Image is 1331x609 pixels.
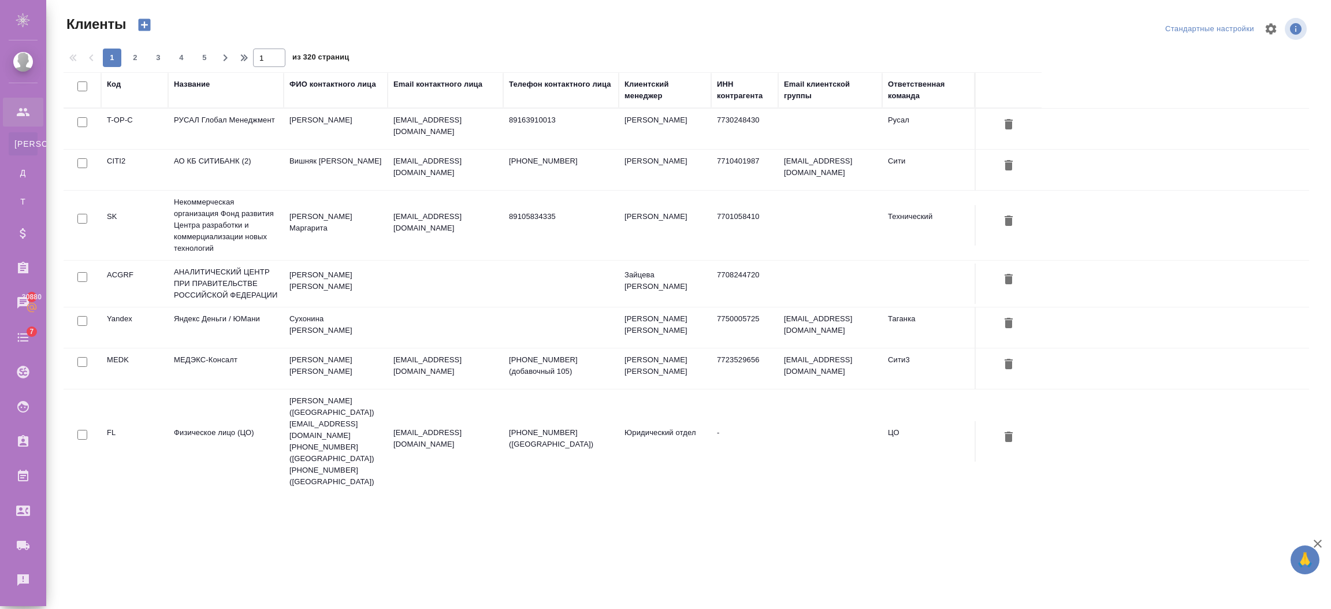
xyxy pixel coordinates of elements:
td: [PERSON_NAME] [PERSON_NAME] [284,263,388,304]
td: Сити3 [882,348,975,389]
p: [PHONE_NUMBER] (добавочный 105) [509,354,613,377]
div: Телефон контактного лица [509,79,611,90]
button: Удалить [999,427,1018,448]
button: Удалить [999,155,1018,177]
span: 30880 [15,291,49,303]
div: Email контактного лица [393,79,482,90]
a: 30880 [3,288,43,317]
div: ФИО контактного лица [289,79,376,90]
td: MEDK [101,348,168,389]
td: МЕДЭКС-Консалт [168,348,284,389]
button: Удалить [999,211,1018,232]
span: 4 [172,52,191,64]
td: 7723529656 [711,348,778,389]
td: [PERSON_NAME] Маргарита [284,205,388,246]
button: 2 [126,49,144,67]
td: АНАЛИТИЧЕСКИЙ ЦЕНТР ПРИ ПРАВИТЕЛЬСТВЕ РОССИЙСКОЙ ФЕДЕРАЦИИ [168,261,284,307]
button: Удалить [999,269,1018,291]
p: [EMAIL_ADDRESS][DOMAIN_NAME] [393,211,497,234]
td: - [711,421,778,462]
span: Настроить таблицу [1257,15,1285,43]
td: Таганка [882,307,975,348]
td: [EMAIL_ADDRESS][DOMAIN_NAME] [778,150,882,190]
div: ИНН контрагента [717,79,772,102]
span: 🙏 [1295,548,1315,572]
td: АО КБ СИТИБАНК (2) [168,150,284,190]
div: Название [174,79,210,90]
td: Зайцева [PERSON_NAME] [619,263,711,304]
td: 7710401987 [711,150,778,190]
td: ACGRF [101,263,168,304]
td: Яндекс Деньги / ЮМани [168,307,284,348]
span: Клиенты [64,15,126,34]
td: Сити [882,150,975,190]
td: FL [101,421,168,462]
p: [EMAIL_ADDRESS][DOMAIN_NAME] [393,354,497,377]
td: РУСАЛ Глобал Менеджмент [168,109,284,149]
td: [PERSON_NAME] [PERSON_NAME] [284,348,388,389]
td: CITI2 [101,150,168,190]
td: 7708244720 [711,263,778,304]
p: [EMAIL_ADDRESS][DOMAIN_NAME] [393,114,497,138]
td: [PERSON_NAME] [619,109,711,149]
button: Создать [131,15,158,35]
p: 89105834335 [509,211,613,222]
td: Юридический отдел [619,421,711,462]
td: [PERSON_NAME] [284,109,388,149]
div: Код [107,79,121,90]
span: 2 [126,52,144,64]
td: SK [101,205,168,246]
span: Т [14,196,32,207]
td: Физическое лицо (ЦО) [168,421,284,462]
div: Email клиентской группы [784,79,876,102]
td: T-OP-C [101,109,168,149]
td: ЦО [882,421,975,462]
span: Д [14,167,32,179]
a: 7 [3,323,43,352]
span: [PERSON_NAME] [14,138,32,150]
td: Yandex [101,307,168,348]
p: 89163910013 [509,114,613,126]
div: Ответственная команда [888,79,969,102]
button: Удалить [999,313,1018,335]
span: Посмотреть информацию [1285,18,1309,40]
td: [EMAIL_ADDRESS][DOMAIN_NAME] [778,307,882,348]
span: 5 [195,52,214,64]
span: 7 [23,326,40,337]
button: 5 [195,49,214,67]
button: 3 [149,49,168,67]
p: [PHONE_NUMBER] [509,155,613,167]
p: [EMAIL_ADDRESS][DOMAIN_NAME] [393,155,497,179]
td: Русал [882,109,975,149]
td: Некоммерческая организация Фонд развития Центра разработки и коммерциализации новых технологий [168,191,284,260]
p: [PHONE_NUMBER] ([GEOGRAPHIC_DATA]) [509,427,613,450]
td: [PERSON_NAME] ([GEOGRAPHIC_DATA]) [EMAIL_ADDRESS][DOMAIN_NAME] [PHONE_NUMBER] ([GEOGRAPHIC_DATA])... [284,389,388,493]
td: 7730248430 [711,109,778,149]
td: [PERSON_NAME] [PERSON_NAME] [619,307,711,348]
td: Вишняк [PERSON_NAME] [284,150,388,190]
a: Т [9,190,38,213]
a: Д [9,161,38,184]
td: Сухонина [PERSON_NAME] [284,307,388,348]
button: 4 [172,49,191,67]
td: [PERSON_NAME] [PERSON_NAME] [619,348,711,389]
span: из 320 страниц [292,50,349,67]
span: 3 [149,52,168,64]
div: split button [1162,20,1257,38]
td: [EMAIL_ADDRESS][DOMAIN_NAME] [778,348,882,389]
div: Клиентский менеджер [624,79,705,102]
a: [PERSON_NAME] [9,132,38,155]
button: 🙏 [1291,545,1319,574]
td: 7701058410 [711,205,778,246]
td: [PERSON_NAME] [619,205,711,246]
td: Технический [882,205,975,246]
p: [EMAIL_ADDRESS][DOMAIN_NAME] [393,427,497,450]
button: Удалить [999,114,1018,136]
button: Удалить [999,354,1018,376]
td: [PERSON_NAME] [619,150,711,190]
td: 7750005725 [711,307,778,348]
